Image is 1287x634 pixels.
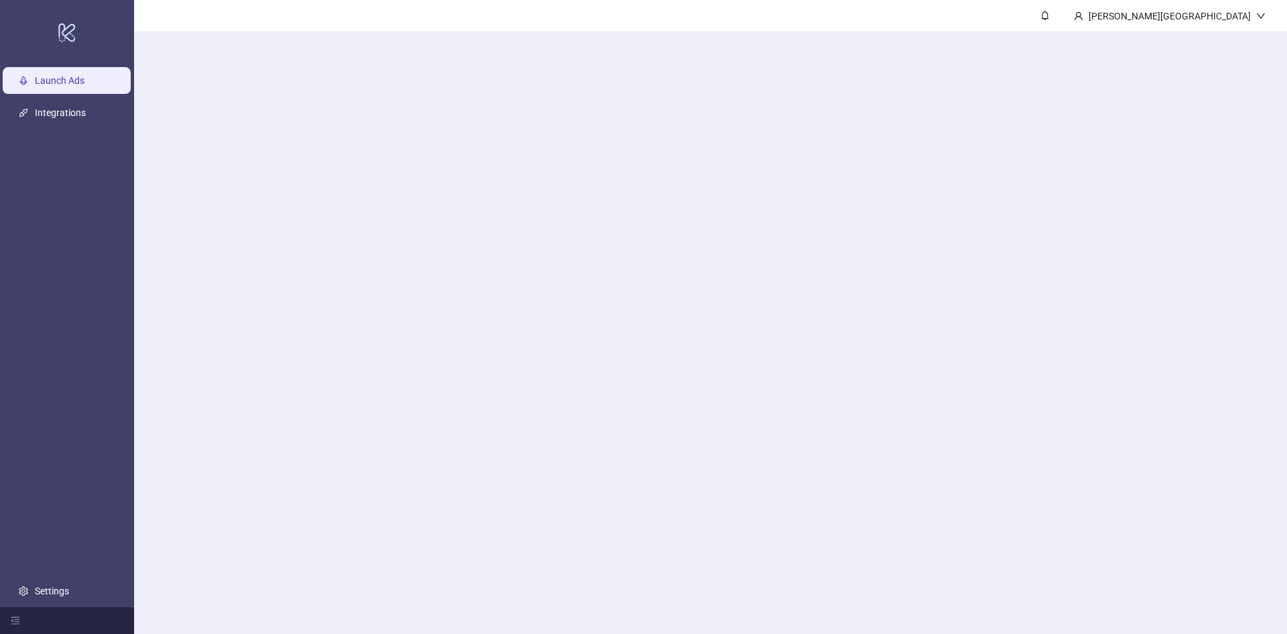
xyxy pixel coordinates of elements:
span: bell [1040,11,1050,20]
a: Integrations [35,107,86,118]
a: Launch Ads [35,75,84,86]
a: Settings [35,586,69,596]
div: [PERSON_NAME][GEOGRAPHIC_DATA] [1083,9,1256,23]
span: down [1256,11,1266,21]
span: user [1074,11,1083,21]
span: menu-fold [11,616,20,625]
